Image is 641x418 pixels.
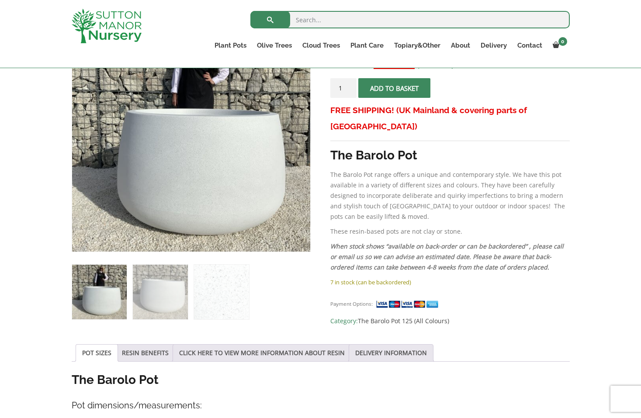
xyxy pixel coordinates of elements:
a: About [446,39,475,52]
img: The Barolo Pot 125 Colour White Granite - Image 3 [194,265,249,319]
a: Plant Care [345,39,389,52]
a: POT SIZES [82,345,111,361]
input: Search... [250,11,570,28]
img: The Barolo Pot 125 Colour White Granite [72,265,127,319]
button: Add to basket [358,78,430,98]
a: RESIN BENEFITS [122,345,169,361]
a: Topiary&Other [389,39,446,52]
p: The Barolo Pot range offers a unique and contemporary style. We have this pot available in a vari... [330,169,569,222]
a: Contact [512,39,547,52]
p: 7 in stock (can be backordered) [330,277,569,287]
small: Payment Options: [330,301,373,307]
h4: Pot dimensions/measurements: [72,399,570,412]
em: When stock shows “available on back-order or can be backordered” , please call or email us so we ... [330,242,564,271]
a: CLICK HERE TO VIEW MORE INFORMATION ABOUT RESIN [179,345,345,361]
img: The Barolo Pot 125 Colour White Granite - Image 2 [133,265,187,319]
h3: FREE SHIPPING! (UK Mainland & covering parts of [GEOGRAPHIC_DATA]) [330,102,569,135]
strong: The Barolo Pot [330,148,417,162]
a: Delivery [475,39,512,52]
a: Cloud Trees [297,39,345,52]
p: These resin-based pots are not clay or stone. [330,226,569,237]
a: DELIVERY INFORMATION [355,345,427,361]
a: Plant Pots [209,39,252,52]
a: 0 [547,39,570,52]
img: payment supported [376,300,441,309]
span: 0 [558,37,567,46]
input: Product quantity [330,78,357,98]
a: The Barolo Pot 125 (All Colours) [358,317,449,325]
span: Category: [330,316,569,326]
strong: The Barolo Pot [72,373,159,387]
a: Olive Trees [252,39,297,52]
img: logo [72,9,142,43]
